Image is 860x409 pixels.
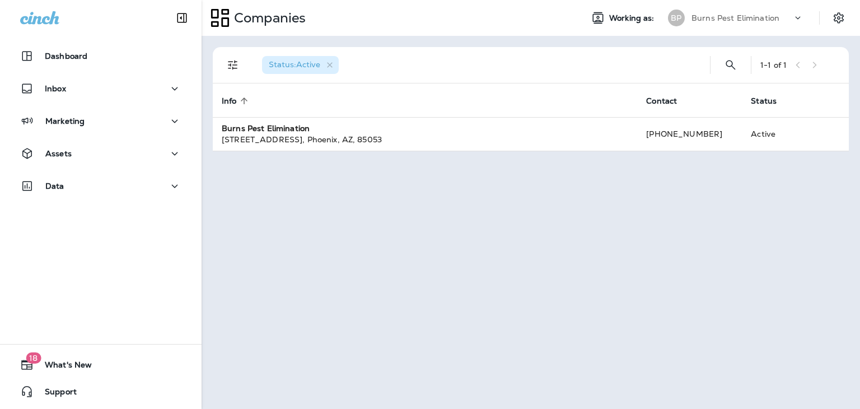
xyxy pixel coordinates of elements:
p: Burns Pest Elimination [691,13,779,22]
p: Companies [230,10,306,26]
button: Collapse Sidebar [166,7,198,29]
span: Info [222,96,237,106]
button: 18What's New [11,354,190,376]
p: Dashboard [45,52,87,61]
button: Marketing [11,110,190,132]
p: Inbox [45,84,66,93]
div: [STREET_ADDRESS] , Phoenix , AZ , 85053 [222,134,628,145]
span: Working as: [609,13,657,23]
button: Assets [11,142,190,165]
p: Data [45,182,64,190]
button: Data [11,175,190,197]
p: Assets [45,149,72,158]
td: [PHONE_NUMBER] [637,117,742,151]
button: Search Companies [719,54,742,76]
span: Status : Active [269,59,320,69]
span: What's New [34,360,92,374]
td: Active [742,117,806,151]
span: Support [34,387,77,401]
button: Dashboard [11,45,190,67]
strong: Burns Pest Elimination [222,123,310,133]
span: Contact [646,96,691,106]
span: Contact [646,96,677,106]
span: 18 [26,352,41,364]
div: 1 - 1 of 1 [760,61,787,69]
button: Filters [222,54,244,76]
span: Status [751,96,777,106]
span: Info [222,96,251,106]
div: Status:Active [262,56,339,74]
button: Settings [829,8,849,28]
div: BP [668,10,685,26]
p: Marketing [45,117,85,126]
span: Status [751,96,791,106]
button: Inbox [11,77,190,100]
button: Support [11,380,190,403]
